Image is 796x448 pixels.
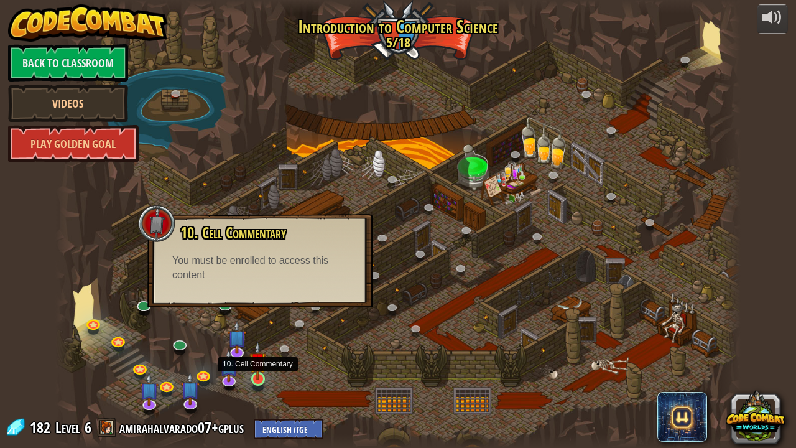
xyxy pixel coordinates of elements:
a: Videos [8,85,128,122]
img: level-banner-unstarted-subscriber.png [140,373,159,406]
div: You must be enrolled to access this content [172,254,348,282]
img: CodeCombat - Learn how to code by playing a game [8,4,167,42]
a: amirahalvarado07+gplus [119,418,248,437]
span: Level [55,418,80,438]
span: 6 [85,418,91,437]
img: level-banner-unstarted.png [249,342,266,380]
a: Back to Classroom [8,44,128,82]
img: level-banner-unstarted-subscriber.png [220,350,239,383]
button: Adjust volume [757,4,788,34]
img: level-banner-unstarted-subscriber.png [227,321,246,354]
img: level-banner-unstarted-subscriber.png [181,373,200,406]
span: 182 [30,418,54,437]
span: 10. Cell Commentary [180,222,286,243]
a: Play Golden Goal [8,125,139,162]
